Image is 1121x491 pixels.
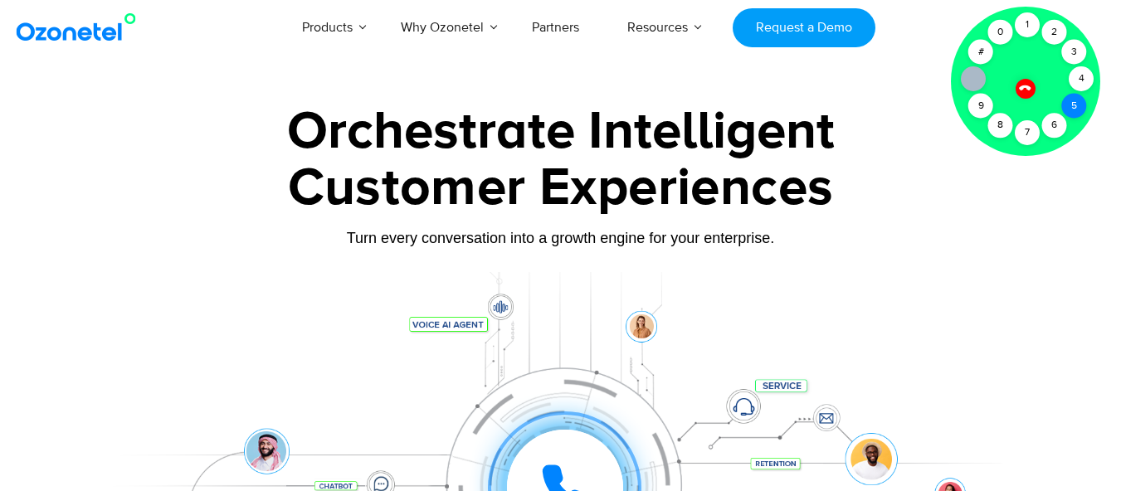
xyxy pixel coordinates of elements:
[1069,66,1094,91] div: 4
[988,113,1013,138] div: 8
[42,148,1080,228] div: Customer Experiences
[733,8,875,47] a: Request a Demo
[42,105,1080,158] div: Orchestrate Intelligent
[1015,12,1040,37] div: 1
[968,40,993,65] div: #
[42,229,1080,247] div: Turn every conversation into a growth engine for your enterprise.
[1042,20,1067,45] div: 2
[1042,113,1067,138] div: 6
[988,20,1013,45] div: 0
[1015,120,1040,145] div: 7
[1062,40,1087,65] div: 3
[968,94,993,119] div: 9
[1062,94,1087,119] div: 5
